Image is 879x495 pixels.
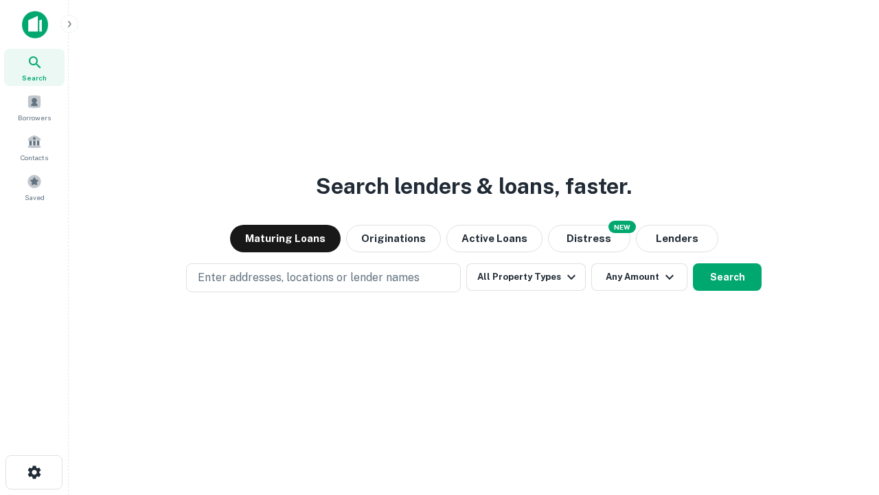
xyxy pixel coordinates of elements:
[4,49,65,86] a: Search
[608,221,636,233] div: NEW
[346,225,441,252] button: Originations
[466,263,586,291] button: All Property Types
[4,89,65,126] a: Borrowers
[186,263,461,292] button: Enter addresses, locations or lender names
[636,225,718,252] button: Lenders
[548,225,630,252] button: Search distressed loans with lien and other non-mortgage details.
[22,11,48,38] img: capitalize-icon.png
[21,152,48,163] span: Contacts
[810,385,879,451] iframe: Chat Widget
[4,168,65,206] a: Saved
[18,112,51,123] span: Borrowers
[198,269,420,286] p: Enter addresses, locations or lender names
[25,192,45,203] span: Saved
[230,225,341,252] button: Maturing Loans
[693,263,762,291] button: Search
[316,170,632,203] h3: Search lenders & loans, faster.
[591,263,687,291] button: Any Amount
[446,225,543,252] button: Active Loans
[22,72,47,83] span: Search
[4,129,65,166] a: Contacts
